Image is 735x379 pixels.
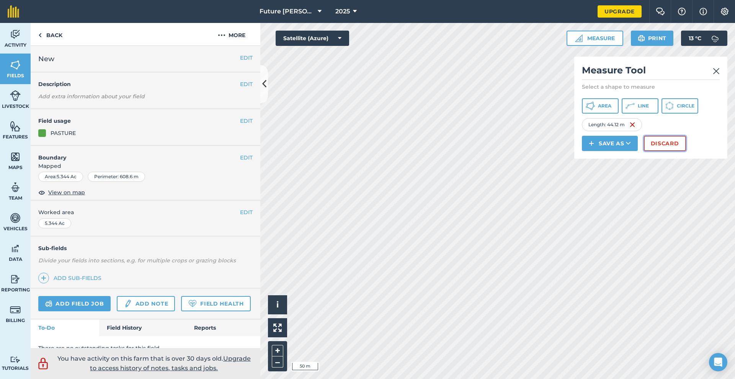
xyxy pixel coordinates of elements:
button: View on map [38,188,85,197]
a: Add field job [38,296,111,311]
img: svg+xml;base64,PHN2ZyB4bWxucz0iaHR0cDovL3d3dy53My5vcmcvMjAwMC9zdmciIHdpZHRoPSI1NiIgaGVpZ2h0PSI2MC... [10,151,21,163]
img: svg+xml;base64,PHN2ZyB4bWxucz0iaHR0cDovL3d3dy53My5vcmcvMjAwMC9zdmciIHdpZHRoPSIxOCIgaGVpZ2h0PSIyNC... [38,188,45,197]
a: Field Health [181,296,250,311]
img: svg+xml;base64,PD94bWwgdmVyc2lvbj0iMS4wIiBlbmNvZGluZz0idXRmLTgiPz4KPCEtLSBHZW5lcmF0b3I6IEFkb2JlIE... [10,243,21,254]
div: Area : 5.344 Ac [38,172,83,182]
p: Select a shape to measure [582,83,720,91]
button: Satellite (Azure) [276,31,349,46]
img: svg+xml;base64,PD94bWwgdmVyc2lvbj0iMS4wIiBlbmNvZGluZz0idXRmLTgiPz4KPCEtLSBHZW5lcmF0b3I6IEFkb2JlIE... [10,356,21,363]
img: A question mark icon [677,8,686,15]
img: svg+xml;base64,PD94bWwgdmVyc2lvbj0iMS4wIiBlbmNvZGluZz0idXRmLTgiPz4KPCEtLSBHZW5lcmF0b3I6IEFkb2JlIE... [707,31,723,46]
button: Line [622,98,658,114]
button: EDIT [240,80,253,88]
div: 5.344 Ac [38,218,71,228]
img: svg+xml;base64,PD94bWwgdmVyc2lvbj0iMS4wIiBlbmNvZGluZz0idXRmLTgiPz4KPCEtLSBHZW5lcmF0b3I6IEFkb2JlIE... [10,304,21,316]
img: Four arrows, one pointing top left, one top right, one bottom right and the last bottom left [273,324,282,332]
span: Area [598,103,611,109]
button: Circle [661,98,698,114]
a: Field History [99,319,186,336]
span: Worked area [38,208,253,216]
img: svg+xml;base64,PD94bWwgdmVyc2lvbj0iMS4wIiBlbmNvZGluZz0idXRmLTgiPz4KPCEtLSBHZW5lcmF0b3I6IEFkb2JlIE... [10,182,21,193]
a: Add note [117,296,175,311]
h4: Boundary [31,146,240,162]
button: – [272,356,283,368]
div: PASTURE [51,129,76,137]
span: Circle [677,103,694,109]
img: svg+xml;base64,PD94bWwgdmVyc2lvbj0iMS4wIiBlbmNvZGluZz0idXRmLTgiPz4KPCEtLSBHZW5lcmF0b3I6IEFkb2JlIE... [124,299,132,308]
em: Add extra information about your field [38,93,145,100]
img: svg+xml;base64,PD94bWwgdmVyc2lvbj0iMS4wIiBlbmNvZGluZz0idXRmLTgiPz4KPCEtLSBHZW5lcmF0b3I6IEFkb2JlIE... [36,356,50,371]
span: Line [638,103,649,109]
img: svg+xml;base64,PD94bWwgdmVyc2lvbj0iMS4wIiBlbmNvZGluZz0idXRmLTgiPz4KPCEtLSBHZW5lcmF0b3I6IEFkb2JlIE... [10,90,21,101]
span: View on map [48,188,85,197]
img: Two speech bubbles overlapping with the left bubble in the forefront [656,8,665,15]
a: Add sub-fields [38,273,105,283]
button: Measure [567,31,623,46]
img: Ruler icon [575,34,583,42]
img: svg+xml;base64,PHN2ZyB4bWxucz0iaHR0cDovL3d3dy53My5vcmcvMjAwMC9zdmciIHdpZHRoPSIxNiIgaGVpZ2h0PSIyNC... [629,120,635,129]
h4: Sub-fields [31,244,260,252]
button: EDIT [240,117,253,125]
img: svg+xml;base64,PHN2ZyB4bWxucz0iaHR0cDovL3d3dy53My5vcmcvMjAwMC9zdmciIHdpZHRoPSIxNCIgaGVpZ2h0PSIyNC... [41,273,46,283]
button: Save as [582,136,638,151]
p: There are no outstanding tasks for this field. [38,344,253,352]
span: 2025 [335,7,350,16]
img: svg+xml;base64,PHN2ZyB4bWxucz0iaHR0cDovL3d3dy53My5vcmcvMjAwMC9zdmciIHdpZHRoPSI5IiBoZWlnaHQ9IjI0Ii... [38,31,42,40]
button: 13 °C [681,31,727,46]
button: i [268,295,287,314]
a: Upgrade [598,5,642,18]
img: svg+xml;base64,PD94bWwgdmVyc2lvbj0iMS4wIiBlbmNvZGluZz0idXRmLTgiPz4KPCEtLSBHZW5lcmF0b3I6IEFkb2JlIE... [10,273,21,285]
img: svg+xml;base64,PHN2ZyB4bWxucz0iaHR0cDovL3d3dy53My5vcmcvMjAwMC9zdmciIHdpZHRoPSIyMCIgaGVpZ2h0PSIyNC... [218,31,225,40]
h4: Description [38,80,253,88]
h4: Field usage [38,117,240,125]
img: svg+xml;base64,PHN2ZyB4bWxucz0iaHR0cDovL3d3dy53My5vcmcvMjAwMC9zdmciIHdpZHRoPSI1NiIgaGVpZ2h0PSI2MC... [10,59,21,71]
button: Discard [644,136,686,151]
a: To-Do [31,319,99,336]
span: Future [PERSON_NAME]'s Run [260,7,315,16]
img: A cog icon [720,8,729,15]
span: New [38,54,54,64]
img: svg+xml;base64,PHN2ZyB4bWxucz0iaHR0cDovL3d3dy53My5vcmcvMjAwMC9zdmciIHdpZHRoPSI1NiIgaGVpZ2h0PSI2MC... [10,120,21,132]
div: Open Intercom Messenger [709,353,727,371]
em: Divide your fields into sections, e.g. for multiple crops or grazing blocks [38,257,236,264]
button: Area [582,98,619,114]
p: You have activity on this farm that is over 30 days old. [54,354,255,373]
img: svg+xml;base64,PD94bWwgdmVyc2lvbj0iMS4wIiBlbmNvZGluZz0idXRmLTgiPz4KPCEtLSBHZW5lcmF0b3I6IEFkb2JlIE... [10,29,21,40]
img: svg+xml;base64,PHN2ZyB4bWxucz0iaHR0cDovL3d3dy53My5vcmcvMjAwMC9zdmciIHdpZHRoPSIyMiIgaGVpZ2h0PSIzMC... [713,67,720,76]
span: Mapped [31,162,260,170]
button: More [203,23,260,46]
button: Print [631,31,674,46]
button: + [272,345,283,356]
img: svg+xml;base64,PD94bWwgdmVyc2lvbj0iMS4wIiBlbmNvZGluZz0idXRmLTgiPz4KPCEtLSBHZW5lcmF0b3I6IEFkb2JlIE... [45,299,52,308]
button: EDIT [240,153,253,162]
button: EDIT [240,54,253,62]
img: fieldmargin Logo [8,5,19,18]
a: Back [31,23,70,46]
img: svg+xml;base64,PHN2ZyB4bWxucz0iaHR0cDovL3d3dy53My5vcmcvMjAwMC9zdmciIHdpZHRoPSIxNCIgaGVpZ2h0PSIyNC... [589,139,594,148]
h2: Measure Tool [582,64,720,80]
span: 13 ° C [689,31,701,46]
span: i [276,300,279,309]
img: svg+xml;base64,PHN2ZyB4bWxucz0iaHR0cDovL3d3dy53My5vcmcvMjAwMC9zdmciIHdpZHRoPSIxNyIgaGVpZ2h0PSIxNy... [699,7,707,16]
div: Perimeter : 608.6 m [88,172,145,182]
img: svg+xml;base64,PHN2ZyB4bWxucz0iaHR0cDovL3d3dy53My5vcmcvMjAwMC9zdmciIHdpZHRoPSIxOSIgaGVpZ2h0PSIyNC... [638,34,645,43]
img: svg+xml;base64,PD94bWwgdmVyc2lvbj0iMS4wIiBlbmNvZGluZz0idXRmLTgiPz4KPCEtLSBHZW5lcmF0b3I6IEFkb2JlIE... [10,212,21,224]
a: Reports [186,319,260,336]
div: Length : 44.12 m [582,118,642,131]
button: EDIT [240,208,253,216]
